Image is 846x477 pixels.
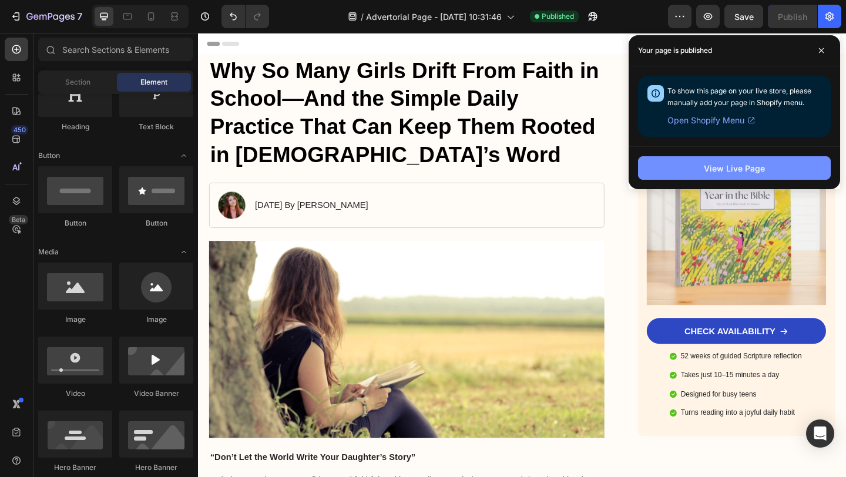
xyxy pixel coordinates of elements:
[525,388,657,398] p: Designed for busy teens
[38,38,193,61] input: Search Sections & Elements
[542,11,574,22] span: Published
[65,77,90,88] span: Section
[768,5,817,28] button: Publish
[495,103,542,115] p: Best Choice
[525,368,657,378] p: Takes just 10–15 minutes a day
[174,243,193,261] span: Toggle open
[38,462,112,473] div: Hero Banner
[198,33,846,477] iframe: Design area
[38,314,112,325] div: Image
[38,150,60,161] span: Button
[493,43,678,65] h2: Enjoy a 30% discount!
[119,314,193,325] div: Image
[119,122,193,132] div: Text Block
[488,310,683,338] a: CHECK AVAILABILITY
[119,218,193,229] div: Button
[174,146,193,165] span: Toggle open
[525,347,657,357] p: 52 weeks of guided Scripture reflection
[140,77,167,88] span: Element
[119,462,193,473] div: Hero Banner
[529,319,629,331] p: CHECK AVAILABILITY
[11,125,28,135] div: 450
[13,456,236,466] strong: “Don’t Let the World Write Your Daughter’s Story”
[667,86,811,107] span: To show this page on your live store, please manually add your page in Shopify menu.
[38,247,59,257] span: Media
[38,388,112,399] div: Video
[734,12,754,22] span: Save
[366,11,502,23] span: Advertorial Page - [DATE] 10:31:46
[488,93,683,296] img: gempages_576859238949716731-d1197bb5-ef1d-4d5a-b65d-2e598175e694.png
[361,11,364,23] span: /
[638,45,712,56] p: Your page is published
[724,5,763,28] button: Save
[9,215,28,224] div: Beta
[77,9,82,23] p: 7
[525,408,657,418] p: Turns reading into a joyful daily habit
[221,5,269,28] div: Undo/Redo
[778,11,807,23] div: Publish
[704,162,765,174] div: View Live Page
[119,388,193,399] div: Video Banner
[667,113,744,127] span: Open Shopify Menu
[38,122,112,132] div: Heading
[806,419,834,448] div: Open Intercom Messenger
[5,5,88,28] button: 7
[638,156,831,180] button: View Live Page
[38,218,112,229] div: Button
